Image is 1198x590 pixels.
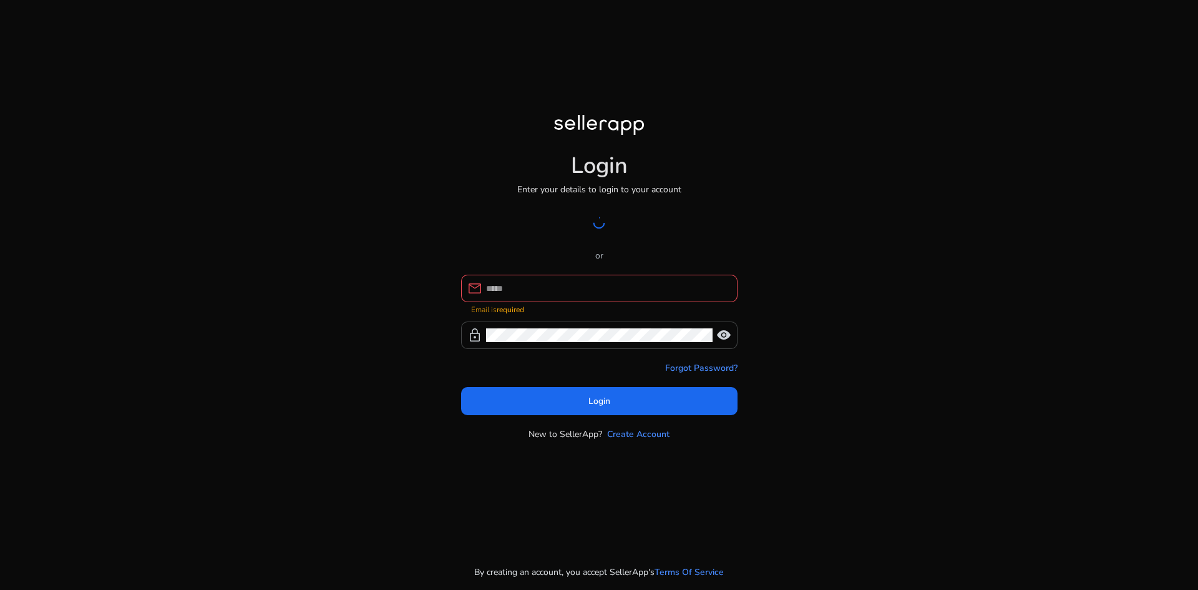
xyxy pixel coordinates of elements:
strong: required [497,305,524,315]
p: or [461,249,738,262]
button: Login [461,387,738,415]
span: Login [588,395,610,408]
p: New to SellerApp? [528,428,602,441]
span: visibility [716,328,731,343]
a: Forgot Password? [665,361,738,375]
span: lock [467,328,482,343]
mat-error: Email is [471,302,728,315]
h1: Login [571,152,628,179]
a: Terms Of Service [655,566,724,579]
a: Create Account [607,428,670,441]
span: mail [467,281,482,296]
p: Enter your details to login to your account [517,183,681,196]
